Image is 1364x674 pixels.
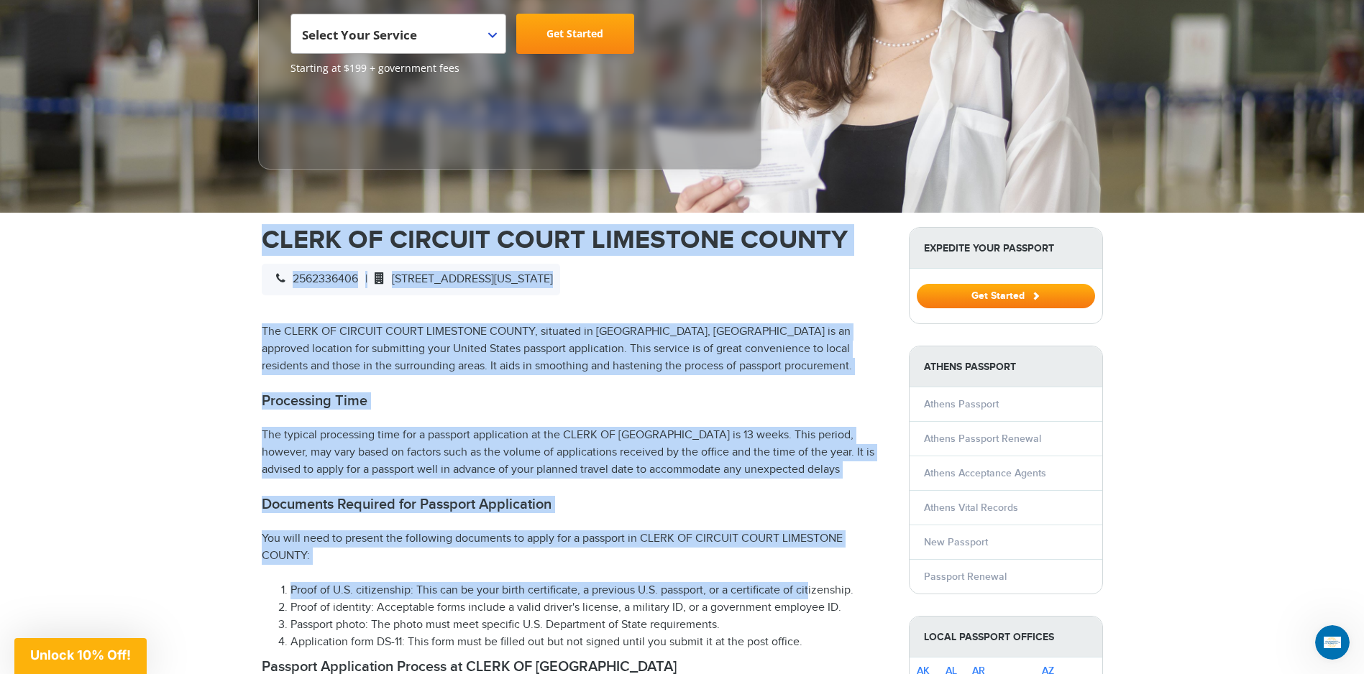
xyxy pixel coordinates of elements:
[290,599,887,617] li: Proof of identity: Acceptable forms include a valid driver's license, a military ID, or a governm...
[290,61,729,75] span: Starting at $199 + government fees
[290,14,506,54] span: Select Your Service
[910,617,1102,657] strong: Local Passport Offices
[924,536,988,548] a: New Passport
[516,14,634,54] a: Get Started
[367,272,553,286] span: [STREET_ADDRESS][US_STATE]
[269,272,358,286] span: 2562336406
[924,502,1018,514] a: Athens Vital Records
[1315,625,1350,660] iframe: Intercom live chat
[924,398,999,410] a: Athens Passport
[302,27,417,43] span: Select Your Service
[262,496,887,513] h2: Documents Required for Passport Application
[924,571,1007,583] a: Passport Renewal
[917,290,1095,301] a: Get Started
[290,617,887,634] li: Passport photo: The photo must meet specific U.S. Department of State requirements.
[290,634,887,651] li: Application form DS-11: This form must be filled out but not signed until you submit it at the po...
[262,227,887,253] h1: CLERK OF CIRCUIT COURT LIMESTONE COUNTY
[917,284,1095,308] button: Get Started
[262,392,887,410] h2: Processing Time
[924,433,1041,445] a: Athens Passport Renewal
[924,467,1046,479] a: Athens Acceptance Agents
[14,638,147,674] div: Unlock 10% Off!
[290,83,398,154] iframe: Customer reviews powered by Trustpilot
[910,346,1102,387] strong: Athens Passport
[262,323,887,375] p: The CLERK OF CIRCUIT COURT LIMESTONE COUNTY, situated in [GEOGRAPHIC_DATA], [GEOGRAPHIC_DATA] is ...
[910,228,1102,269] strong: Expedite Your Passport
[30,647,131,663] span: Unlock 10% Off!
[290,582,887,599] li: Proof of U.S. citizenship: This can be your birth certificate, a previous U.S. passport, or a cer...
[262,264,560,295] div: |
[302,19,491,60] span: Select Your Service
[262,530,887,565] p: You will need to present the following documents to apply for a passport in CLERK OF CIRCUIT COUR...
[262,427,887,479] p: The typical processing time for a passport application at the CLERK OF [GEOGRAPHIC_DATA] is 13 we...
